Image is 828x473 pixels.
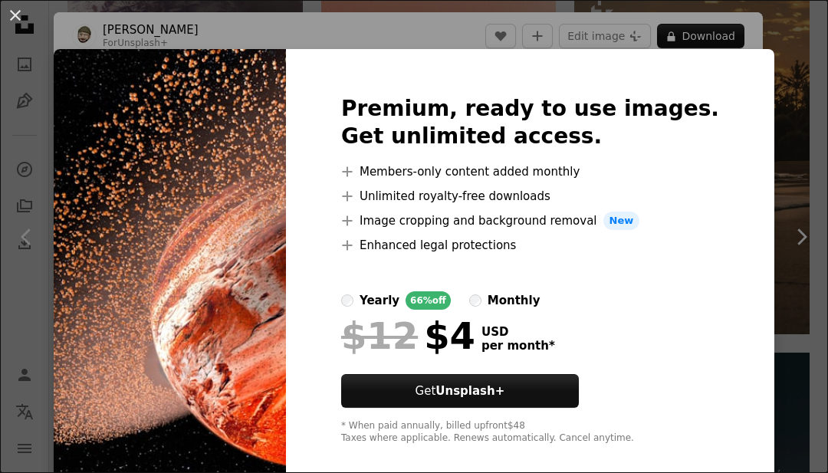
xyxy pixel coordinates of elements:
[341,212,719,230] li: Image cropping and background removal
[341,236,719,255] li: Enhanced legal protections
[341,187,719,205] li: Unlimited royalty-free downloads
[481,325,555,339] span: USD
[341,316,418,356] span: $12
[341,374,579,408] button: GetUnsplash+
[488,291,540,310] div: monthly
[360,291,399,310] div: yearly
[469,294,481,307] input: monthly
[341,316,475,356] div: $4
[341,95,719,150] h2: Premium, ready to use images. Get unlimited access.
[435,384,504,398] strong: Unsplash+
[481,339,555,353] span: per month *
[341,420,719,445] div: * When paid annually, billed upfront $48 Taxes where applicable. Renews automatically. Cancel any...
[603,212,640,230] span: New
[406,291,451,310] div: 66% off
[341,294,353,307] input: yearly66%off
[341,163,719,181] li: Members-only content added monthly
